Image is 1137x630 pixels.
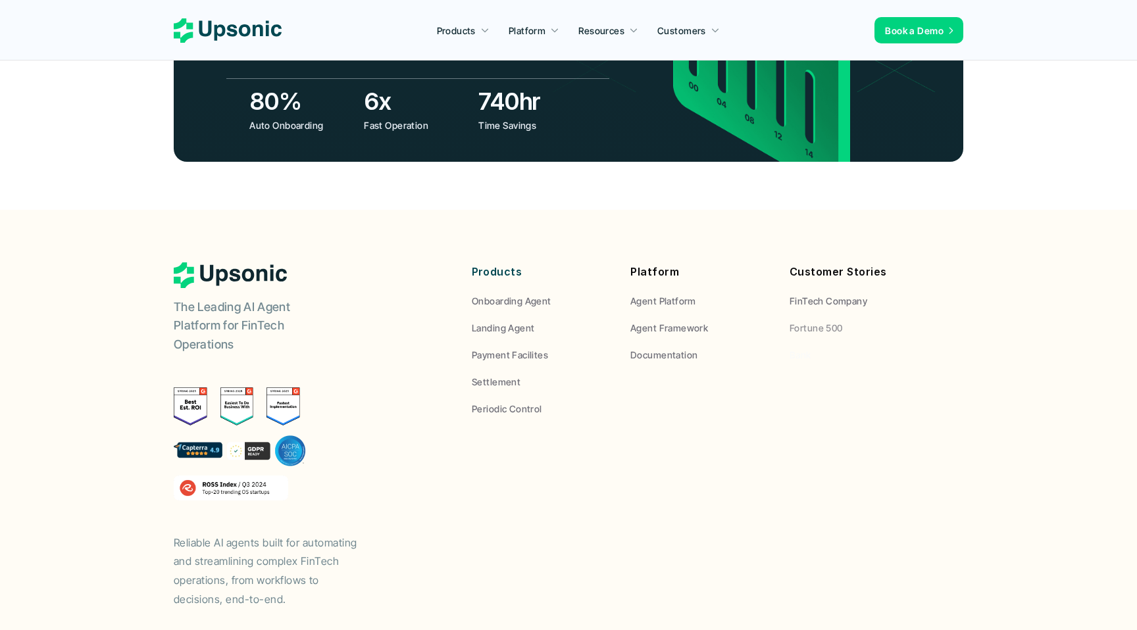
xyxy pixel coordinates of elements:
span: Onboarding Agent [472,295,551,306]
p: Time Savings [478,118,583,132]
p: The Leading AI Agent Platform for FinTech Operations [174,298,338,354]
p: Customer Stories [790,262,929,281]
p: Auto Onboarding [249,118,354,132]
span: Fortune 500 [790,322,843,333]
p: Platform [630,262,770,281]
a: Payment Facilites [472,348,611,362]
p: Platform [509,24,545,37]
span: FinTech Company [790,295,867,306]
span: Bank [790,349,811,360]
span: Book a Demo [885,25,944,36]
a: Documentation [630,348,770,362]
p: Products [437,24,476,37]
a: Products [429,18,497,42]
span: Periodic Control [472,403,542,414]
span: Agent Framework [630,322,708,333]
a: Onboarding Agent [472,294,611,308]
span: Landing Agent [472,322,534,333]
a: Book a Demo [874,17,963,43]
span: Payment Facilites [472,349,548,360]
span: Agent Platform [630,295,696,306]
p: Customers [657,24,706,37]
span: Documentation [630,349,697,360]
h3: 740hr [478,85,586,118]
p: Fast Operation [364,118,468,132]
a: Settlement [472,375,611,389]
a: Landing Agent [472,321,611,335]
h3: 6x [364,85,472,118]
p: Resources [578,24,624,37]
p: Reliable AI agents built for automating and streamlining complex FinTech operations, from workflo... [174,533,371,609]
a: Periodic Control [472,402,611,416]
p: Products [472,262,611,281]
h3: 80% [249,85,357,118]
span: Settlement [472,376,520,387]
